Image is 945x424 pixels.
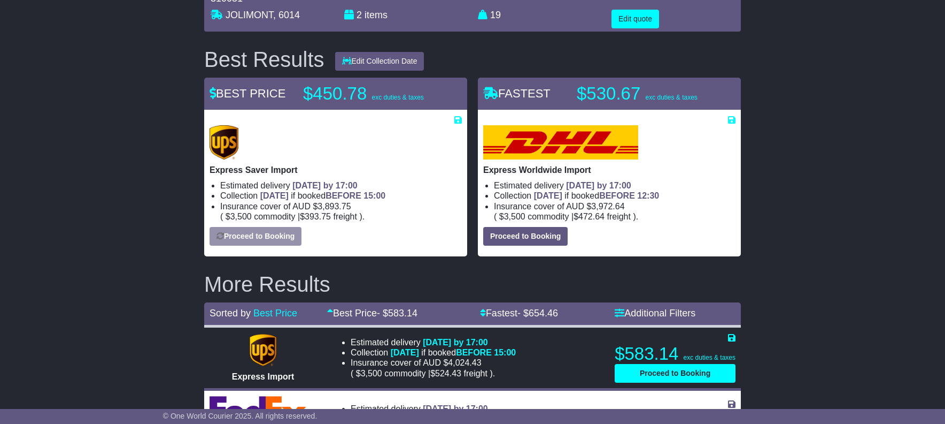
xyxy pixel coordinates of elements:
span: Commodity [528,212,569,221]
span: [DATE] [534,191,562,200]
span: FASTEST [483,87,551,100]
button: Proceed to Booking [615,364,735,383]
span: Commodity [254,212,295,221]
span: 15:00 [363,191,385,200]
span: , 6014 [273,10,300,20]
li: Estimated delivery [220,180,462,191]
span: items [365,10,388,20]
a: Additional Filters [615,308,695,319]
span: 583.14 [388,308,417,319]
span: Sorted by [210,308,251,319]
button: Edit quote [611,10,659,28]
p: $450.78 [303,83,437,104]
h2: More Results [204,272,741,296]
span: Insurance cover of AUD $ [220,201,351,211]
span: Freight [607,212,630,221]
span: if booked [260,191,385,200]
li: Estimated delivery [494,180,735,191]
span: - $ [517,308,558,319]
span: Insurance cover of AUD $ [351,358,482,368]
span: [DATE] by 17:00 [566,181,631,190]
span: Freight [463,369,487,378]
img: UPS (new): Express Saver Import [210,125,238,160]
button: Edit Collection Date [335,52,424,71]
span: 3,972.64 [591,202,624,211]
div: Best Results [199,48,330,71]
span: 12:30 [637,191,659,200]
span: BEFORE [326,191,361,200]
span: exc duties & taxes [684,354,735,361]
span: 654.46 [529,308,558,319]
li: Collection [220,191,462,201]
span: Freight [333,212,357,221]
li: Collection [494,191,735,201]
span: 19 [490,10,501,20]
span: 3,500 [230,212,252,221]
span: $ $ [353,369,490,378]
span: 393.75 [305,212,331,221]
span: 3,893.75 [317,202,351,211]
span: Commodity [384,369,425,378]
li: Estimated delivery [351,337,602,347]
span: $ $ [497,212,633,221]
span: BEST PRICE [210,87,285,100]
li: Collection [351,347,602,358]
span: 3,500 [361,369,382,378]
a: Fastest- $654.46 [480,308,558,319]
span: 3,500 [504,212,525,221]
span: if booked [391,348,516,357]
p: Express Saver Import [210,165,462,175]
button: Proceed to Booking [483,227,568,246]
span: [DATE] by 17:00 [423,338,488,347]
p: $583.14 [615,343,735,365]
span: 472.64 [578,212,605,221]
span: 4,024.43 [448,358,481,367]
span: exc duties & taxes [371,94,423,101]
img: DHL: Express Worldwide Import [483,125,638,160]
img: UPS (new): Express Import [250,334,276,366]
span: if booked [534,191,659,200]
p: $530.67 [577,83,710,104]
span: JOLIMONT [226,10,273,20]
span: BEFORE [599,191,635,200]
span: [DATE] [391,348,419,357]
span: 2 [357,10,362,20]
span: | [298,212,300,221]
a: Best Price- $583.14 [327,308,417,319]
span: Express Import [232,372,294,381]
span: 524.43 [435,369,461,378]
span: - $ [377,308,417,319]
button: Proceed to Booking [210,227,301,246]
span: ( ). [220,211,365,222]
span: ( ). [351,368,495,378]
span: [DATE] by 17:00 [423,404,488,413]
span: | [428,369,430,378]
span: | [571,212,574,221]
span: [DATE] [260,191,289,200]
a: Best Price [253,308,297,319]
span: $ $ [223,212,359,221]
span: 15:00 [494,348,516,357]
span: exc duties & taxes [645,94,697,101]
span: Insurance cover of AUD $ [494,201,625,211]
li: Estimated delivery [351,404,602,414]
p: Express Worldwide Import [483,165,735,175]
span: BEFORE [456,348,492,357]
span: [DATE] by 17:00 [292,181,358,190]
span: © One World Courier 2025. All rights reserved. [163,412,317,420]
span: ( ). [494,211,638,222]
